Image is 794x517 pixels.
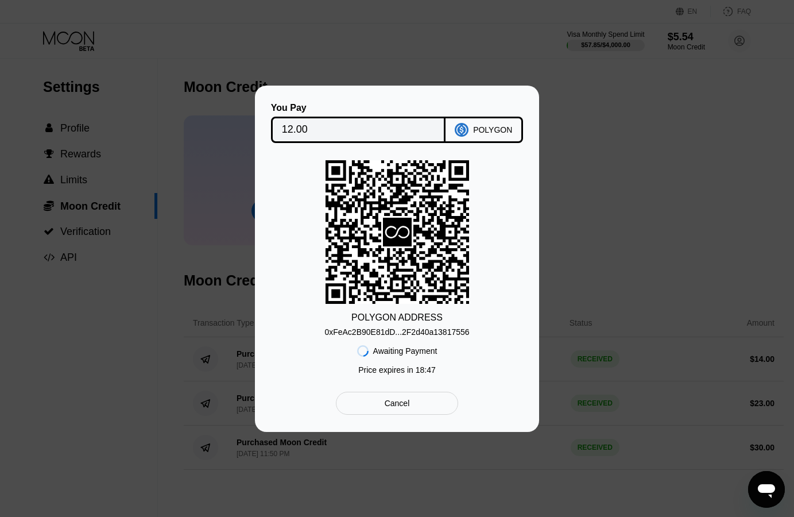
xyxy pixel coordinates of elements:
[324,323,469,337] div: 0xFeAc2B90E81dD...2F2d40a13817556
[373,346,437,356] div: Awaiting Payment
[324,327,469,337] div: 0xFeAc2B90E81dD...2F2d40a13817556
[748,471,785,508] iframe: Button to launch messaging window
[272,103,522,143] div: You PayPOLYGON
[416,365,436,375] span: 18 : 47
[336,392,458,415] div: Cancel
[271,103,446,113] div: You Pay
[351,312,443,323] div: POLYGON ADDRESS
[473,125,512,134] div: POLYGON
[385,398,410,408] div: Cancel
[358,365,436,375] div: Price expires in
